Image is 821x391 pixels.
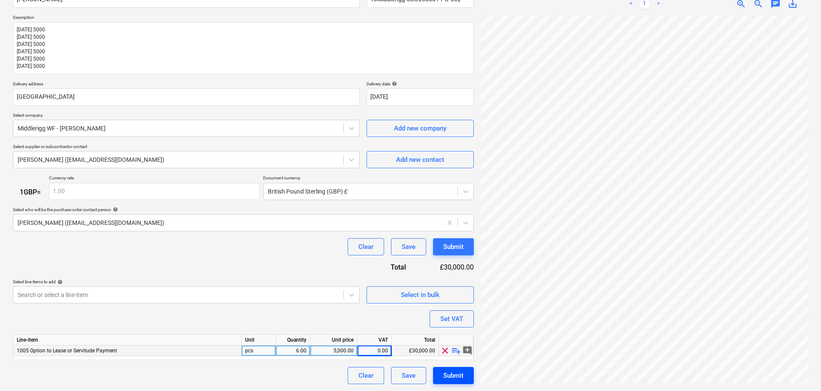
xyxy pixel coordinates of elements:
div: Save [402,241,415,252]
p: Document currency [263,175,474,182]
textarea: [DATE] 5000 [DATE] 5000 [DATE] 5000 [DATE] 5000 [DATE] 5000 [DATE] 5000 [13,22,474,74]
input: Delivery address [13,88,360,106]
iframe: Chat Widget [778,350,821,391]
div: Select line-items to add [13,279,360,285]
p: Select company [13,112,360,120]
button: Add new contact [367,151,474,168]
div: VAT [357,335,392,346]
div: £30,000.00 [420,262,474,272]
div: Select who will be the purchase order contact person [13,207,474,212]
p: Description [13,15,474,22]
div: Add new company [394,123,446,134]
button: Save [391,367,426,384]
button: Set VAT [430,310,474,327]
div: Select in bulk [401,289,439,300]
button: Add new company [367,120,474,137]
input: Delivery date not specified [367,88,474,106]
span: help [390,81,397,86]
div: Submit [443,370,464,381]
div: 1 GBP = [13,188,49,196]
button: Select in bulk [367,286,474,303]
button: Submit [433,238,474,255]
span: clear [440,346,450,356]
div: Set VAT [440,313,463,324]
p: Delivery address [13,81,360,88]
div: Unit [242,335,276,346]
button: Clear [348,238,384,255]
div: Line-item [13,335,242,346]
button: Save [391,238,426,255]
div: 5,000.00 [314,346,354,356]
div: Unit price [310,335,357,346]
div: Save [402,370,415,381]
button: Submit [433,367,474,384]
div: Total [362,262,420,272]
span: playlist_add [451,346,461,356]
div: Quantity [276,335,310,346]
span: help [111,207,118,212]
div: Clear [358,241,373,252]
div: £30,000.00 [392,346,439,356]
div: Total [392,335,439,346]
div: 6.00 [279,346,306,356]
span: add_comment [462,346,473,356]
button: Clear [348,367,384,384]
div: Submit [443,241,464,252]
div: pcs [242,346,276,356]
div: 0.00 [361,346,388,356]
div: Add new contact [396,154,444,165]
div: Delivery date [367,81,474,87]
span: help [56,279,63,285]
p: Currency rate [49,175,260,182]
p: Select supplier or subcontractor contact [13,144,360,151]
div: Clear [358,370,373,381]
span: 1005 Option to Lease or Servitude Payment [17,348,117,354]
